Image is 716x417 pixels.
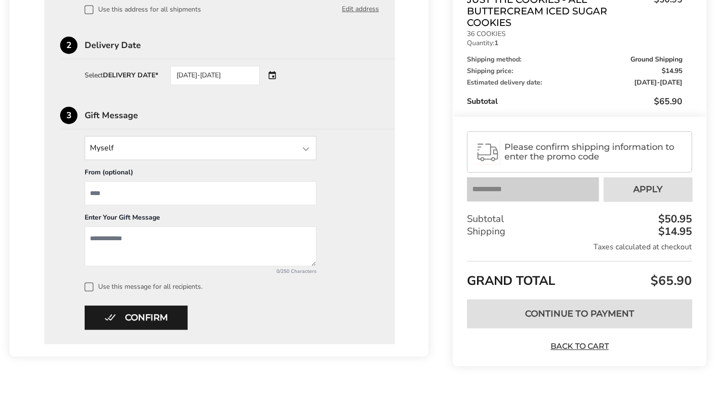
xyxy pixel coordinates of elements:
[467,261,692,292] div: GRAND TOTAL
[85,181,316,205] input: From
[662,68,682,74] span: $14.95
[656,226,692,237] div: $14.95
[630,56,682,63] span: Ground Shipping
[467,68,682,74] div: Shipping price:
[60,107,77,124] div: 3
[648,272,692,289] span: $65.90
[85,5,201,14] label: Use this address for all shipments
[633,185,663,194] span: Apply
[85,41,395,49] div: Delivery Date
[85,111,395,120] div: Gift Message
[467,242,692,252] div: Taxes calculated at checkout
[103,71,158,80] strong: DELIVERY DATE*
[603,177,692,201] button: Apply
[467,31,682,37] p: 36 COOKIES
[634,78,657,87] span: [DATE]
[85,213,316,226] div: Enter Your Gift Message
[634,79,682,86] span: -
[467,225,692,238] div: Shipping
[85,282,379,291] label: Use this message for all recipients.
[494,38,498,48] strong: 1
[504,142,683,161] span: Please confirm shipping information to enter the promo code
[467,213,692,225] div: Subtotal
[467,79,682,86] div: Estimated delivery date:
[85,72,158,79] div: Select
[656,214,692,224] div: $50.95
[60,37,77,54] div: 2
[660,78,682,87] span: [DATE]
[170,66,260,85] div: [DATE]-[DATE]
[342,4,379,14] button: Edit address
[467,96,682,107] div: Subtotal
[85,306,188,330] button: Confirm button
[85,168,316,181] div: From (optional)
[85,136,316,160] input: State
[85,226,316,266] textarea: Add a message
[467,40,682,47] p: Quantity:
[467,56,682,63] div: Shipping method:
[467,299,692,328] button: Continue to Payment
[85,268,316,275] div: 0/250 Characters
[546,341,613,352] a: Back to Cart
[654,96,682,107] span: $65.90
